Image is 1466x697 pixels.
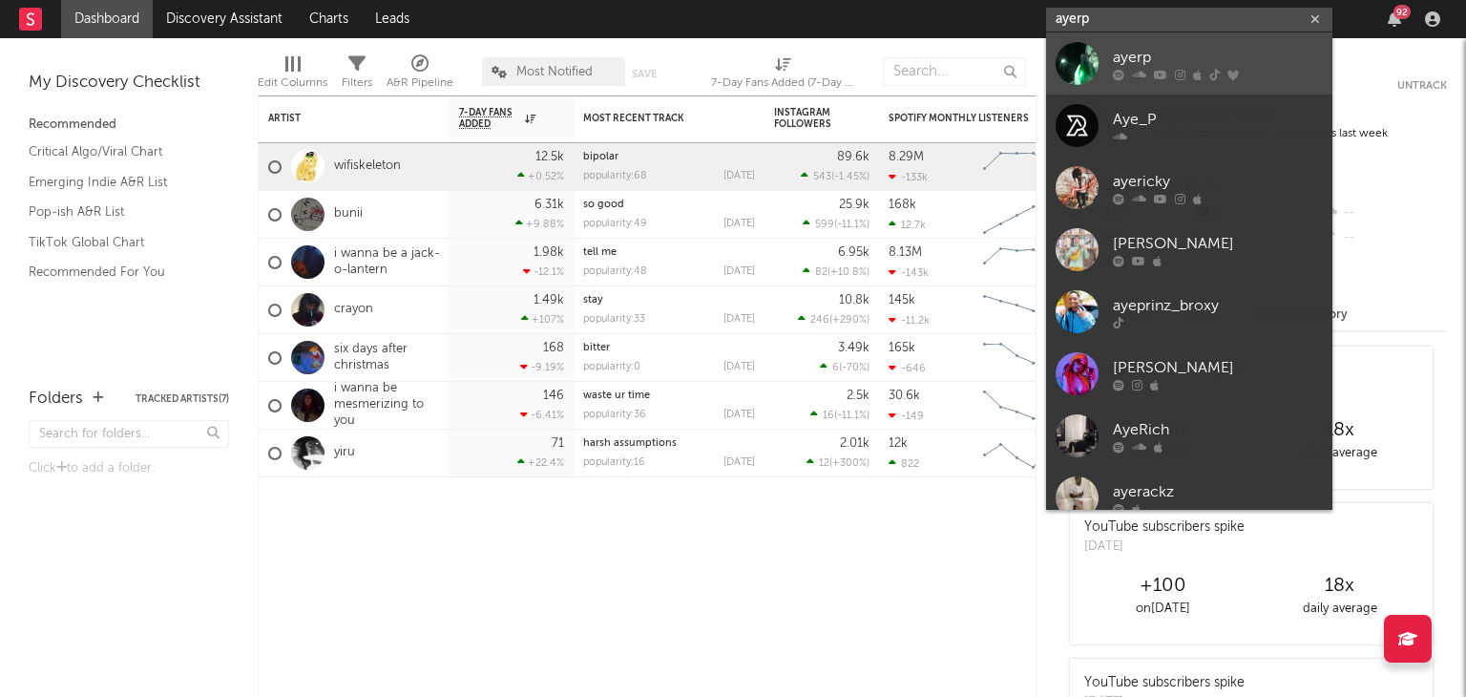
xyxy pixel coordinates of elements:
div: -- [1320,201,1447,225]
a: [PERSON_NAME] [1046,219,1332,281]
div: popularity: 68 [583,171,647,181]
span: Most Notified [516,66,593,78]
a: Emerging Indie A&R List [29,172,210,193]
span: -70 % [842,363,867,373]
div: Instagram Followers [774,107,841,130]
div: YouTube subscribers spike [1084,517,1245,538]
svg: Chart title [974,334,1060,382]
div: ayeprinz_broxy [1113,294,1323,317]
div: +9.88 % [515,218,564,230]
div: 146 [543,390,564,402]
div: stay [583,295,755,306]
span: 599 [815,220,834,230]
span: -1.45 % [834,172,867,182]
div: Recommended [29,114,229,137]
div: -149 [889,410,924,422]
div: Filters [342,48,372,103]
svg: Chart title [974,143,1060,191]
div: waste ur time [583,391,755,401]
div: YouTube subscribers spike [1084,673,1245,693]
div: -143k [889,266,929,279]
div: +107 % [521,313,564,326]
div: 1.98k [534,246,564,259]
button: Untrack [1397,76,1447,95]
div: ( ) [806,456,869,469]
a: so good [583,200,624,210]
div: [DATE] [723,266,755,277]
div: 12.5k [535,151,564,163]
a: bunii [334,206,363,222]
a: TikTok Global Chart [29,232,210,253]
a: ayeprinz_broxy [1046,281,1332,343]
div: Artist [268,113,411,124]
div: Filters [342,72,372,95]
div: on [DATE] [1075,598,1251,621]
a: bipolar [583,152,618,162]
svg: Chart title [974,239,1060,286]
span: -11.1 % [837,220,867,230]
div: ayerackz [1113,480,1323,503]
div: [DATE] [723,171,755,181]
a: ayericky [1046,157,1332,219]
div: 2.5k [847,390,869,402]
div: popularity: 49 [583,219,647,229]
div: 8.13M [889,246,922,259]
div: Aye_P [1113,108,1323,131]
a: ayerp [1046,32,1332,95]
div: 89.6k [837,151,869,163]
div: 92 [1393,5,1411,19]
a: Critical Algo/Viral Chart [29,141,210,162]
svg: Chart title [974,191,1060,239]
div: 18 x [1251,419,1428,442]
div: popularity: 33 [583,314,645,325]
div: Edit Columns [258,48,327,103]
div: [DATE] [723,219,755,229]
span: 543 [813,172,831,182]
a: tell me [583,247,617,258]
span: 82 [815,267,827,278]
div: daily average [1251,598,1428,621]
span: 246 [810,315,829,326]
div: A&R Pipeline [387,72,453,95]
button: Tracked Artists(7) [136,394,229,404]
div: ( ) [803,218,869,230]
div: harsh assumptions [583,438,755,449]
div: -- [1320,225,1447,250]
div: 1.49k [534,294,564,306]
div: popularity: 16 [583,457,645,468]
a: crayon [334,302,373,318]
span: 6 [832,363,839,373]
div: [DATE] [723,314,755,325]
a: Recommended For You [29,262,210,283]
div: 6.31k [534,199,564,211]
button: 92 [1388,11,1401,27]
div: ayerp [1113,46,1323,69]
div: Spotify Monthly Listeners [889,113,1032,124]
div: ayericky [1113,170,1323,193]
span: 12 [819,458,829,469]
a: Pop-ish A&R List [29,201,210,222]
div: bipolar [583,152,755,162]
div: [PERSON_NAME] [1113,356,1323,379]
div: ( ) [798,313,869,326]
div: ( ) [801,170,869,182]
div: Folders [29,388,83,411]
div: tell me [583,247,755,258]
div: popularity: 48 [583,266,647,277]
div: 2.01k [840,437,869,450]
div: 7-Day Fans Added (7-Day Fans Added) [711,48,854,103]
input: Search for folders... [29,420,229,448]
span: -11.1 % [837,411,867,421]
div: 6.95k [838,246,869,259]
span: +290 % [832,315,867,326]
div: +22.4 % [517,456,564,469]
a: AyeRich [1046,405,1332,467]
div: 168k [889,199,916,211]
div: popularity: 36 [583,410,646,420]
div: [DATE] [723,362,755,372]
div: -133k [889,171,928,183]
svg: Chart title [974,382,1060,430]
div: Most Recent Track [583,113,726,124]
div: 8.29M [889,151,924,163]
div: 71 [552,437,564,450]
